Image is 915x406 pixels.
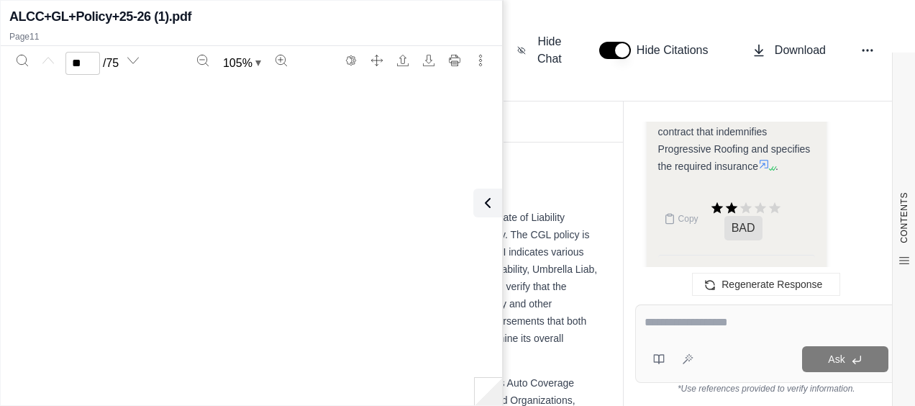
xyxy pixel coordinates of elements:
[828,353,845,365] span: Ask
[217,52,267,75] button: Zoom document
[11,49,34,72] button: Search
[417,49,440,72] button: Download
[469,49,492,72] button: More actions
[511,27,570,73] button: Hide Chat
[746,36,832,65] button: Download
[898,192,910,243] span: CONTENTS
[391,49,414,72] button: Open file
[678,213,698,225] span: Copy
[191,49,214,72] button: Zoom out
[443,49,466,72] button: Print
[721,279,822,290] span: Regenerate Response
[534,33,565,68] span: Hide Chat
[65,52,100,75] input: Enter a page number
[637,42,717,59] span: Hide Citations
[270,49,293,72] button: Zoom in
[122,49,145,72] button: Next page
[9,6,191,27] h2: ALCC+GL+Policy+25-26 (1).pdf
[223,55,252,72] span: 105 %
[365,49,388,72] button: Full screen
[692,273,840,296] button: Regenerate Response
[802,346,888,372] button: Ask
[775,161,778,172] span: .
[9,31,493,42] p: Page 11
[635,383,898,394] div: *Use references provided to verify information.
[775,42,826,59] span: Download
[103,55,119,72] span: / 75
[37,49,60,72] button: Previous page
[724,216,762,240] span: BAD
[658,204,704,233] button: Copy
[340,49,363,72] button: Switch to the dark theme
